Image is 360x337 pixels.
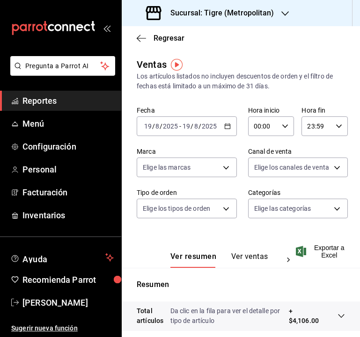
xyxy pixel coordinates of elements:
label: Hora fin [301,107,348,114]
input: -- [155,122,160,130]
div: navigation tabs [170,252,279,268]
span: Elige los tipos de orden [143,204,210,213]
span: Elige los canales de venta [254,163,329,172]
button: Exportar a Excel [298,244,345,259]
span: Menú [22,117,114,130]
span: / [152,122,155,130]
span: Reportes [22,94,114,107]
span: / [198,122,201,130]
span: Pregunta a Parrot AI [25,61,101,71]
span: Recomienda Parrot [22,273,114,286]
input: ---- [162,122,178,130]
span: Elige las categorías [254,204,311,213]
img: Tooltip marker [171,59,183,71]
a: Pregunta a Parrot AI [7,68,115,78]
span: Facturación [22,186,114,199]
span: Elige las marcas [143,163,191,172]
button: open_drawer_menu [103,24,110,32]
p: Total artículos [137,306,170,326]
span: Sugerir nueva función [11,323,114,333]
span: Configuración [22,140,114,153]
input: ---- [201,122,217,130]
label: Tipo de orden [137,189,237,196]
input: -- [194,122,198,130]
input: -- [144,122,152,130]
span: Inventarios [22,209,114,222]
span: - [179,122,181,130]
span: Ayuda [22,252,102,263]
button: Ver ventas [231,252,268,268]
span: / [191,122,193,130]
button: Ver resumen [170,252,216,268]
label: Categorías [248,189,348,196]
span: / [160,122,162,130]
div: Los artículos listados no incluyen descuentos de orden y el filtro de fechas está limitado a un m... [137,72,345,91]
span: Personal [22,163,114,176]
label: Marca [137,148,237,155]
div: Ventas [137,57,167,72]
label: Fecha [137,107,237,114]
button: Pregunta a Parrot AI [10,56,115,76]
p: + $4,106.00 [289,306,319,326]
label: Hora inicio [248,107,294,114]
span: Regresar [154,34,184,43]
span: [PERSON_NAME] [22,296,114,309]
p: Da clic en la fila para ver el detalle por tipo de artículo [170,306,289,326]
button: Regresar [137,34,184,43]
h3: Sucursal: Tigre (Metropolitan) [163,7,274,19]
p: Resumen [137,279,345,290]
input: -- [182,122,191,130]
label: Canal de venta [248,148,348,155]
